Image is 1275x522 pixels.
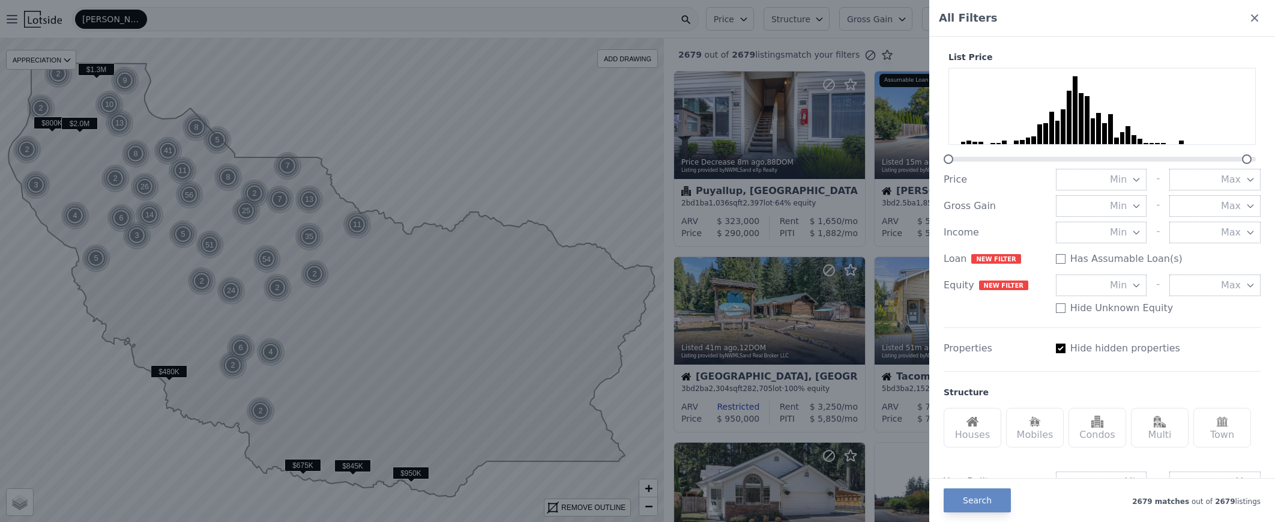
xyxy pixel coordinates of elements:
[1070,341,1180,356] label: Hide hidden properties
[1169,222,1261,243] button: Max
[944,341,1046,356] div: Properties
[1110,199,1127,213] span: Min
[1006,408,1064,448] div: Mobiles
[966,416,978,428] img: Houses
[944,386,989,398] div: Structure
[1156,275,1160,296] div: -
[1056,195,1147,217] button: Min
[1221,225,1241,240] span: Max
[1091,416,1103,428] img: Condos
[1056,222,1147,243] button: Min
[1221,199,1241,213] span: Max
[944,475,1046,489] div: Year Built
[1056,275,1147,296] button: Min
[1070,252,1183,266] label: Has Assumable Loan(s)
[944,199,1046,213] div: Gross Gain
[1156,169,1160,190] div: -
[1156,472,1160,492] div: -
[944,488,1011,512] button: Search
[1221,278,1241,293] span: Max
[1110,225,1127,240] span: Min
[1131,408,1189,448] div: Multi
[1213,497,1235,506] span: 2679
[944,51,1261,63] div: List Price
[1216,416,1228,428] img: Town
[944,278,1046,293] div: Equity
[1011,494,1261,506] div: out of listings
[1110,172,1127,187] span: Min
[1056,169,1147,190] button: Min
[944,225,1046,240] div: Income
[1110,278,1127,293] span: Min
[1169,472,1261,492] input: Max
[1169,169,1261,190] button: Max
[1156,222,1160,243] div: -
[1156,195,1160,217] div: -
[971,254,1020,264] span: NEW FILTER
[1070,301,1174,315] label: Hide Unknown Equity
[944,252,1046,266] div: Loan
[1154,416,1166,428] img: Multi
[939,10,998,26] span: All Filters
[1169,195,1261,217] button: Max
[944,172,1046,187] div: Price
[1056,472,1147,492] input: Min
[1132,497,1189,506] span: 2679 matches
[1221,172,1241,187] span: Max
[1029,416,1041,428] img: Mobiles
[979,281,1028,290] span: NEW FILTER
[1169,275,1261,296] button: Max
[944,408,1001,448] div: Houses
[1069,408,1126,448] div: Condos
[1193,408,1251,448] div: Town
